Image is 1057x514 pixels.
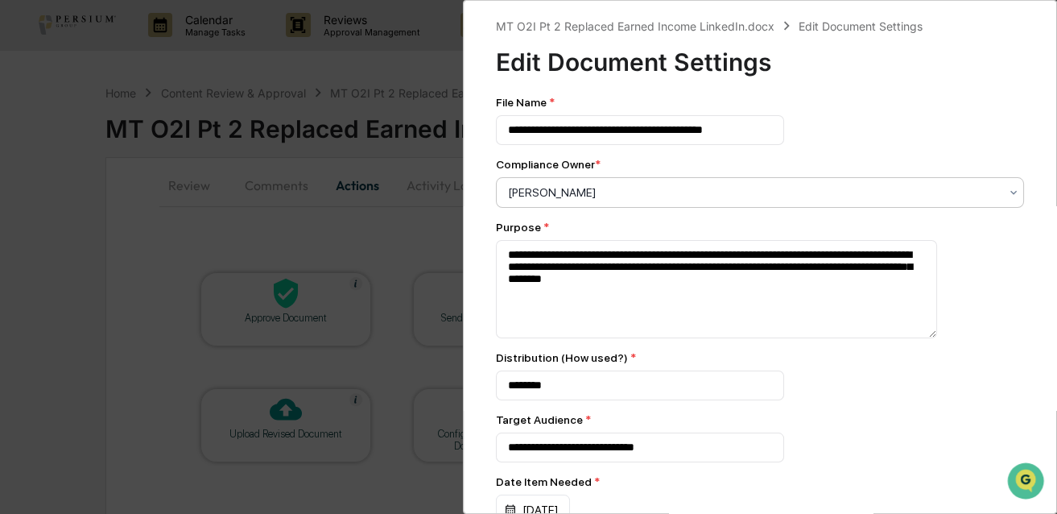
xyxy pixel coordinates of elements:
div: Target Audience [496,413,1025,426]
a: 🖐️Preclearance [10,197,110,226]
div: File Name [496,96,1025,109]
p: How can we help? [16,34,293,60]
div: Edit Document Settings [799,19,923,33]
div: 🔎 [16,235,29,248]
div: Start new chat [55,123,264,139]
span: Attestations [133,203,200,219]
iframe: Open customer support [1005,461,1049,504]
img: 1746055101610-c473b297-6a78-478c-a979-82029cc54cd1 [16,123,45,152]
div: Distribution (How used?) [496,351,1025,364]
div: 🗄️ [117,205,130,218]
div: Compliance Owner [496,158,601,171]
div: 🖐️ [16,205,29,218]
div: We're available if you need us! [55,139,204,152]
div: Date Item Needed [496,475,1025,488]
div: MT O2I Pt 2 Replaced Earned Income LinkedIn.docx [496,19,774,33]
span: Data Lookup [32,234,101,250]
a: 🔎Data Lookup [10,227,108,256]
a: 🗄️Attestations [110,197,206,226]
div: Purpose [496,221,1025,234]
div: Edit Document Settings [496,35,1025,77]
a: Powered byPylon [114,272,195,285]
span: Pylon [160,273,195,285]
span: Preclearance [32,203,104,219]
button: Start new chat [274,128,293,147]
